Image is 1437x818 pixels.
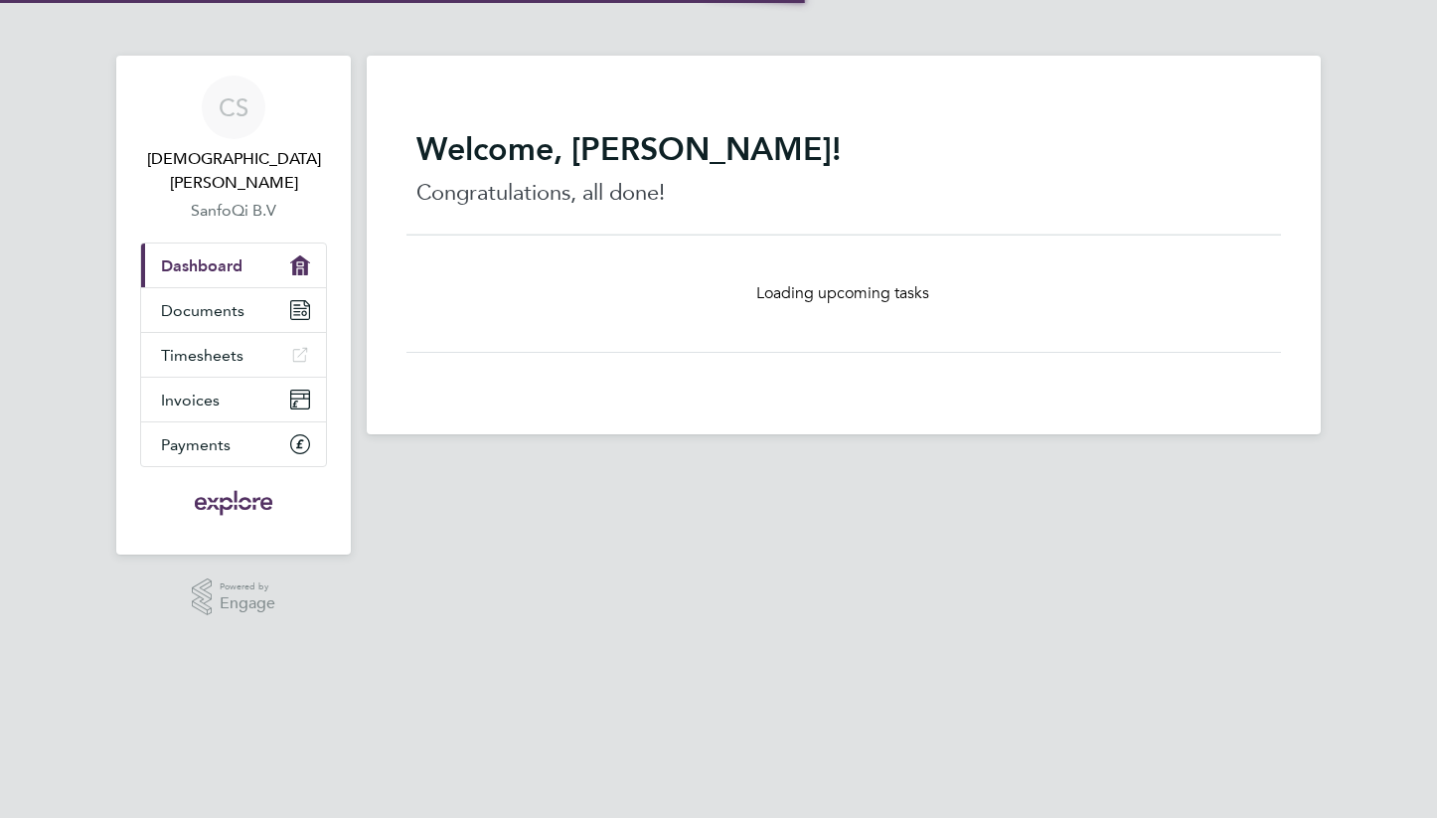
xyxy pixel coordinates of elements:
span: Documents [161,301,244,320]
h2: Welcome, [PERSON_NAME]! [416,129,1271,169]
a: Payments [141,422,326,466]
span: Powered by [220,578,275,595]
a: Documents [141,288,326,332]
span: Engage [220,595,275,612]
a: Go to home page [140,487,327,519]
a: Dashboard [141,244,326,287]
span: Dashboard [161,256,242,275]
span: Timesheets [161,346,243,365]
a: CS[DEMOGRAPHIC_DATA][PERSON_NAME] [140,76,327,195]
span: CS [219,94,248,120]
img: exploregroup-logo-retina.png [193,487,275,519]
span: Payments [161,435,231,454]
a: SanfoQi B.V [140,199,327,223]
span: Invoices [161,391,220,409]
nav: Main navigation [116,56,351,555]
a: Timesheets [141,333,326,377]
a: Powered byEngage [192,578,276,616]
span: Christian Sitepu [140,147,327,195]
a: Invoices [141,378,326,421]
p: Congratulations, all done! [416,177,1271,209]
